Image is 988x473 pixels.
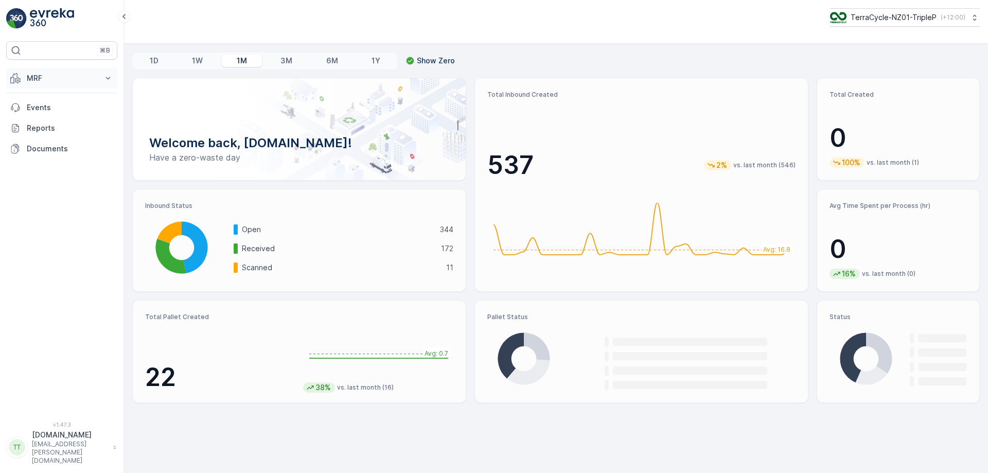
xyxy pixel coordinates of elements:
p: vs. last month (0) [862,270,915,278]
p: vs. last month (16) [337,383,394,392]
p: 16% [841,269,857,279]
p: ⌘B [100,46,110,55]
div: TT [9,439,25,456]
p: Show Zero [417,56,455,66]
p: Received [242,243,434,254]
p: Total Pallet Created [145,313,295,321]
p: Reports [27,123,113,133]
p: 100% [841,157,861,168]
p: Documents [27,144,113,154]
p: Welcome back, [DOMAIN_NAME]! [149,135,449,151]
p: Events [27,102,113,113]
p: Total Created [830,91,967,99]
p: Total Inbound Created [487,91,796,99]
p: Inbound Status [145,202,453,210]
p: MRF [27,73,97,83]
p: Pallet Status [487,313,796,321]
button: MRF [6,68,117,89]
p: 6M [326,56,338,66]
a: Reports [6,118,117,138]
p: vs. last month (546) [733,161,796,169]
p: 38% [314,382,332,393]
p: 11 [446,262,453,273]
p: [EMAIL_ADDRESS][PERSON_NAME][DOMAIN_NAME] [32,440,108,465]
img: logo [6,8,27,29]
p: Status [830,313,967,321]
p: Avg Time Spent per Process (hr) [830,202,967,210]
p: Open [242,224,433,235]
button: TerraCycle-NZ01-TripleP(+12:00) [830,8,980,27]
p: 2% [715,160,728,170]
p: 1Y [372,56,380,66]
p: 344 [440,224,453,235]
p: ( +12:00 ) [941,13,965,22]
p: 22 [145,362,295,393]
span: v 1.47.3 [6,422,117,428]
p: TerraCycle-NZ01-TripleP [851,12,937,23]
p: vs. last month (1) [867,159,919,167]
a: Documents [6,138,117,159]
p: 537 [487,150,534,181]
img: logo_light-DOdMpM7g.png [30,8,74,29]
p: 172 [441,243,453,254]
p: Scanned [242,262,439,273]
p: 0 [830,122,967,153]
img: TC_7kpGtVS.png [830,12,846,23]
p: 1W [192,56,203,66]
a: Events [6,97,117,118]
button: TT[DOMAIN_NAME][EMAIL_ADDRESS][PERSON_NAME][DOMAIN_NAME] [6,430,117,465]
p: Have a zero-waste day [149,151,449,164]
p: 0 [830,234,967,265]
p: 3M [280,56,292,66]
p: 1M [237,56,247,66]
p: [DOMAIN_NAME] [32,430,108,440]
p: 1D [150,56,158,66]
